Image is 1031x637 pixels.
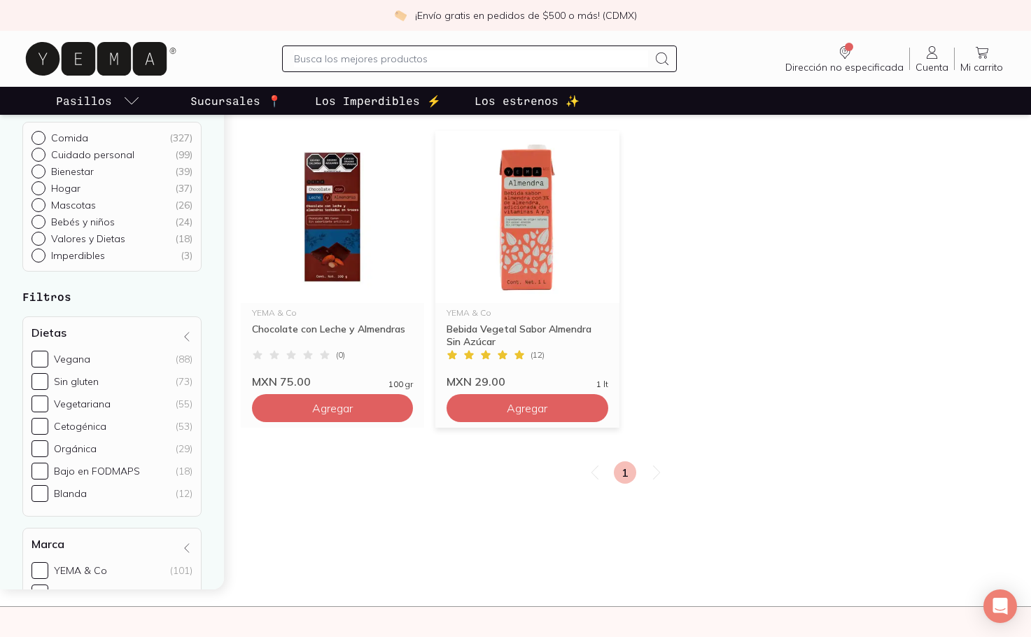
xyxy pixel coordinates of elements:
[181,249,192,262] div: ( 3 )
[785,61,904,73] span: Dirección no especificada
[394,9,407,22] img: check
[169,132,192,144] div: ( 327 )
[447,323,608,348] div: Bebida Vegetal Sabor Almendra Sin Azúcar
[54,442,97,455] div: Orgánica
[53,87,143,115] a: pasillo-todos-link
[51,249,105,262] p: Imperdibles
[176,420,192,433] div: (53)
[507,401,547,415] span: Agregar
[51,148,134,161] p: Cuidado personal
[31,562,48,579] input: YEMA & Co(101)
[531,351,545,359] span: ( 12 )
[31,463,48,479] input: Bajo en FODMAPS(18)
[252,394,413,422] button: Agregar
[51,216,115,228] p: Bebés y niños
[176,375,192,388] div: (73)
[31,351,48,367] input: Vegana(88)
[176,353,192,365] div: (88)
[22,290,71,303] strong: Filtros
[252,374,311,388] span: MXN 75.00
[31,418,48,435] input: Cetogénica(53)
[294,50,648,67] input: Busca los mejores productos
[190,92,281,109] p: Sucursales 📍
[31,440,48,457] input: Orgánica(29)
[170,564,192,577] div: (101)
[54,564,107,577] div: YEMA & Co
[54,398,111,410] div: Vegetariana
[54,465,140,477] div: Bajo en FODMAPS
[252,323,413,348] div: Chocolate con Leche y Almendras
[176,442,192,455] div: (29)
[176,398,192,410] div: (55)
[176,587,192,599] div: (10)
[31,373,48,390] input: Sin gluten(73)
[315,92,441,109] p: Los Imperdibles ⚡️
[51,232,125,245] p: Valores y Dietas
[447,394,608,422] button: Agregar
[415,8,637,22] p: ¡Envío gratis en pedidos de $500 o más! (CDMX)
[596,380,608,388] span: 1 lt
[435,131,619,303] img: Bebida Vegetal de Almendra Sin Azúcar YEMA
[56,92,112,109] p: Pasillos
[252,309,413,317] div: YEMA & Co
[31,485,48,502] input: Blanda(12)
[960,61,1003,73] span: Mi carrito
[31,584,48,601] input: Smiley Kids(10)
[51,182,80,195] p: Hogar
[51,165,94,178] p: Bienestar
[475,92,580,109] p: Los estrenos ✨
[983,589,1017,623] div: Open Intercom Messenger
[614,461,636,484] a: 1
[175,199,192,211] div: ( 26 )
[388,380,413,388] span: 100 gr
[447,309,608,317] div: YEMA & Co
[51,199,96,211] p: Mascotas
[51,132,88,144] p: Comida
[241,131,424,303] img: 34368 Chocolate con leche y almendras
[435,131,619,388] a: Bebida Vegetal de Almendra Sin Azúcar YEMAYEMA & CoBebida Vegetal Sabor Almendra Sin Azúcar(12)MX...
[175,148,192,161] div: ( 99 )
[955,44,1009,73] a: Mi carrito
[31,325,66,339] h4: Dietas
[312,401,353,415] span: Agregar
[54,487,87,500] div: Blanda
[175,165,192,178] div: ( 39 )
[54,353,90,365] div: Vegana
[910,44,954,73] a: Cuenta
[31,537,64,551] h4: Marca
[22,316,202,517] div: Dietas
[175,232,192,245] div: ( 18 )
[176,465,192,477] div: (18)
[175,216,192,228] div: ( 24 )
[176,487,192,500] div: (12)
[336,351,345,359] span: ( 0 )
[188,87,284,115] a: Sucursales 📍
[31,395,48,412] input: Vegetariana(55)
[54,375,99,388] div: Sin gluten
[472,87,582,115] a: Los estrenos ✨
[916,61,948,73] span: Cuenta
[54,420,106,433] div: Cetogénica
[780,44,909,73] a: Dirección no especificada
[175,182,192,195] div: ( 37 )
[54,587,106,599] div: Smiley Kids
[312,87,444,115] a: Los Imperdibles ⚡️
[241,131,424,388] a: 34368 Chocolate con leche y almendrasYEMA & CoChocolate con Leche y Almendras(0)MXN 75.00100 gr
[447,374,505,388] span: MXN 29.00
